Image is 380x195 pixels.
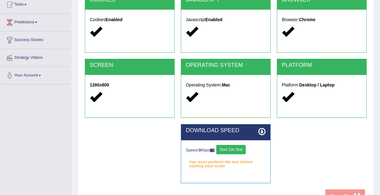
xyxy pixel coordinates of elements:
h2: OPERATING SYSTEM [186,62,266,68]
h5: Browser: [282,17,362,22]
strong: Mac [222,82,230,87]
strong: 0 [199,148,201,152]
h2: SCREEN [90,62,170,68]
a: Your Account [0,67,71,82]
a: Strategy Videos [0,49,71,65]
h5: Javascript [186,17,266,22]
a: Predictions [0,14,71,29]
img: ajax-loader-fb-connection.gif [210,149,215,152]
h5: Platform: [282,83,362,87]
h2: PLATFORM [282,62,362,68]
button: Start 10s Test [216,145,246,154]
em: You must perform the test before starting your exam [186,157,266,167]
strong: Enabled [106,17,122,22]
h2: DOWNLOAD SPEED [186,128,266,134]
div: Speed: Kbps [186,145,266,156]
a: Success Stories [0,31,71,47]
strong: Enabled [205,17,222,22]
strong: 1280x800 [90,82,109,87]
strong: Chrome [299,17,315,22]
h5: Operating System: [186,83,266,87]
strong: Desktop / Laptop [299,82,335,87]
h5: Cookies [90,17,170,22]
